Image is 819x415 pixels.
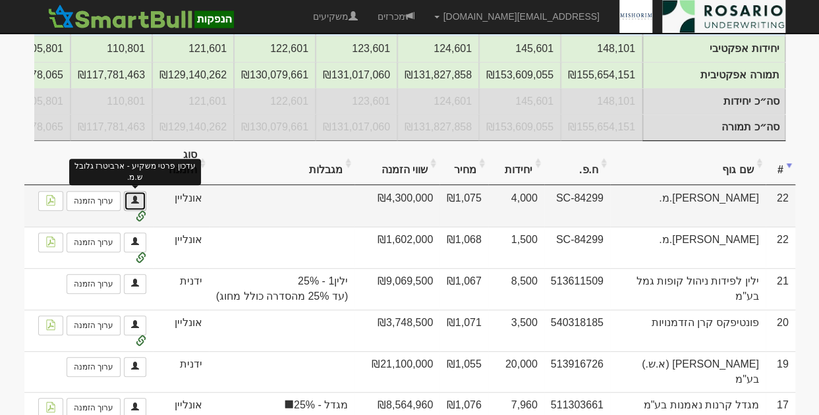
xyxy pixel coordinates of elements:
[479,36,561,62] td: יחידות אפקטיבי
[610,141,766,185] th: שם גוף: activate to sort column ascending
[316,88,397,115] td: סה״כ יחידות
[766,310,795,351] td: 20
[766,268,795,310] td: 21
[561,88,642,115] td: סה״כ יחידות
[215,289,349,304] span: (עד 25% מהסדרה כולל מחוג)
[67,316,121,335] a: ערוך הזמנה
[67,357,121,377] a: ערוך הזמנה
[544,310,610,351] td: 540318185
[71,62,152,88] td: תמורה אפקטיבית
[152,114,234,140] td: סה״כ תמורה
[642,88,785,115] td: סה״כ יחידות
[234,62,316,88] td: תמורה אפקטיבית
[67,274,121,294] a: ערוך הזמנה
[397,36,479,62] td: יחידות אפקטיבי
[766,185,795,227] td: 22
[45,236,56,247] img: pdf-file-icon.png
[488,351,544,393] td: 20,000
[561,62,642,88] td: תמורה אפקטיבית
[234,36,316,62] td: יחידות אפקטיבי
[153,310,209,351] td: אונליין
[561,114,642,140] td: סה״כ תמורה
[439,185,488,227] td: ₪1,075
[479,114,561,140] td: סה״כ תמורה
[439,351,488,393] td: ₪1,055
[153,268,209,310] td: ידנית
[642,62,785,88] td: תמורה אפקטיבית
[152,88,234,115] td: סה״כ יחידות
[153,227,209,268] td: אונליין
[610,268,766,310] td: ילין לפידות ניהול קופות גמל בע"מ
[316,36,397,62] td: יחידות אפקטיבי
[152,62,234,88] td: תמורה אפקטיבית
[439,227,488,268] td: ₪1,068
[234,114,316,140] td: סה״כ תמורה
[354,227,439,268] td: ₪1,602,000
[67,191,121,211] a: ערוך הזמנה
[71,114,152,140] td: סה״כ תמורה
[544,351,610,393] td: 513916726
[488,227,544,268] td: 1,500
[439,310,488,351] td: ₪1,071
[316,114,397,140] td: סה״כ תמורה
[488,141,544,185] th: יחידות: activate to sort column ascending
[766,141,795,185] th: #: activate to sort column ascending
[544,227,610,268] td: SC-84299
[544,268,610,310] td: 513611509
[153,351,209,393] td: ידנית
[439,268,488,310] td: ₪1,067
[69,159,201,185] div: עדכון פרטי משקיע - ארביטרז גלובל ש.מ.
[488,268,544,310] td: 8,500
[354,185,439,227] td: ₪4,300,000
[316,62,397,88] td: תמורה אפקטיבית
[71,36,152,62] td: יחידות אפקטיבי
[488,185,544,227] td: 4,000
[67,233,121,252] a: ערוך הזמנה
[561,36,642,62] td: יחידות אפקטיבי
[45,195,56,206] img: pdf-file-icon.png
[439,141,488,185] th: מחיר: activate to sort column ascending
[44,3,238,30] img: SmartBull Logo
[544,141,610,185] th: ח.פ.: activate to sort column ascending
[544,185,610,227] td: SC-84299
[354,141,439,185] th: שווי הזמנה: activate to sort column ascending
[610,185,766,227] td: [PERSON_NAME].מ.
[479,88,561,115] td: סה״כ יחידות
[642,115,785,141] td: סה״כ תמורה
[610,310,766,351] td: פונטיפקס קרן הזדמנויות
[45,402,56,412] img: pdf-file-icon.png
[397,88,479,115] td: סה״כ יחידות
[479,62,561,88] td: תמורה אפקטיבית
[397,62,479,88] td: תמורה אפקטיבית
[354,351,439,393] td: ₪21,100,000
[610,227,766,268] td: [PERSON_NAME].מ.
[354,310,439,351] td: ₪3,748,500
[152,36,234,62] td: יחידות אפקטיבי
[397,114,479,140] td: סה״כ תמורה
[215,274,349,289] span: ילין1 - 25%
[209,141,355,185] th: מגבלות: activate to sort column ascending
[488,310,544,351] td: 3,500
[610,351,766,393] td: [PERSON_NAME] (א.ש.) בע"מ
[642,36,785,62] td: יחידות אפקטיבי
[153,185,209,227] td: אונליין
[153,141,209,185] th: סוג הזמנה: activate to sort column ascending
[766,227,795,268] td: 22
[354,268,439,310] td: ₪9,069,500
[215,398,349,413] span: מגדל - 25%
[234,88,316,115] td: סה״כ יחידות
[766,351,795,393] td: 19
[71,88,152,115] td: סה״כ יחידות
[45,319,56,330] img: pdf-file-icon.png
